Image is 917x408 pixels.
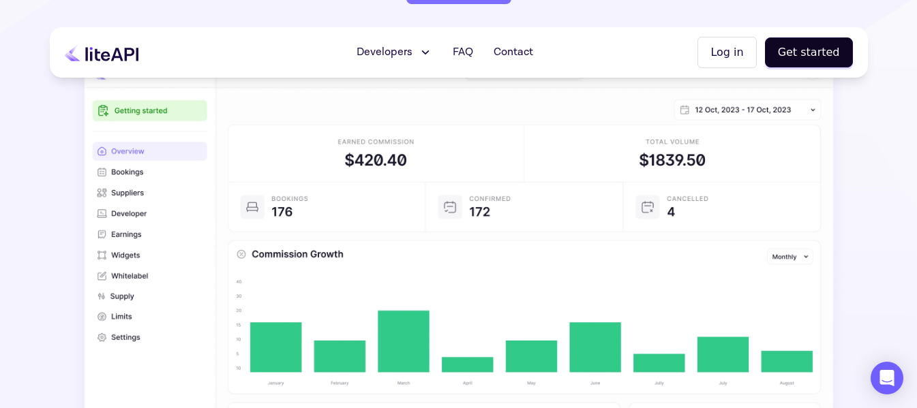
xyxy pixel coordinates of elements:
span: Developers [357,44,412,61]
span: Contact [494,44,533,61]
button: Developers [348,39,440,66]
button: Get started [765,37,853,67]
a: FAQ [445,39,481,66]
a: Contact [485,39,541,66]
div: Open Intercom Messenger [871,362,903,394]
button: Log in [697,37,756,68]
span: FAQ [453,44,473,61]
